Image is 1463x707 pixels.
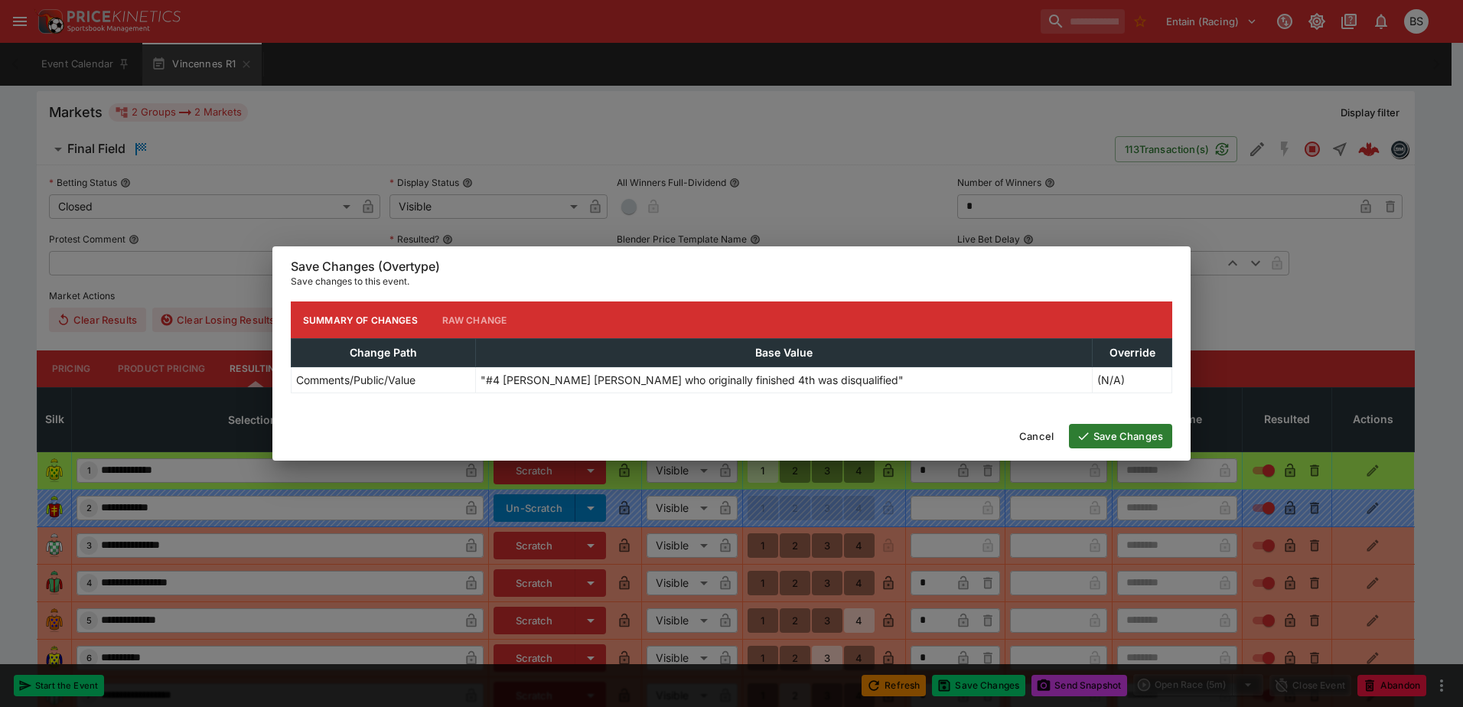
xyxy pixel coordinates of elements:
[291,274,1172,289] p: Save changes to this event.
[430,301,520,338] button: Raw Change
[1010,424,1063,448] button: Cancel
[1093,339,1172,367] th: Override
[1093,367,1172,393] td: (N/A)
[1069,424,1172,448] button: Save Changes
[291,259,1172,275] h6: Save Changes (Overtype)
[296,372,415,388] p: Comments/Public/Value
[475,339,1092,367] th: Base Value
[475,367,1092,393] td: "#4 [PERSON_NAME] [PERSON_NAME] who originally finished 4th was disqualified"
[292,339,476,367] th: Change Path
[291,301,430,338] button: Summary of Changes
